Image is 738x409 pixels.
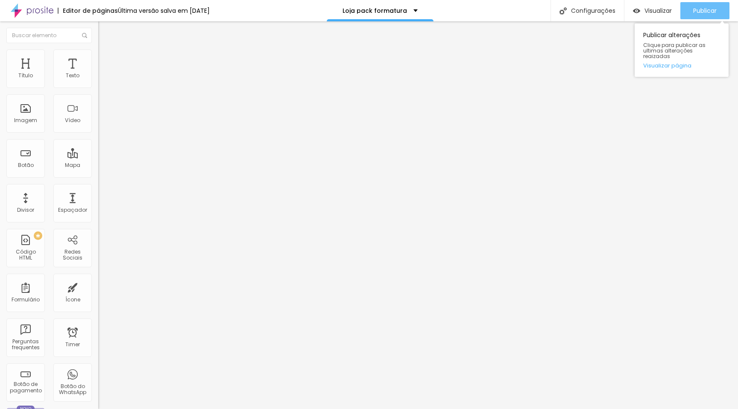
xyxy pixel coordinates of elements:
[343,8,407,14] p: Loja pack formatura
[118,8,210,14] div: Última versão salva em [DATE]
[65,117,80,123] div: Vídeo
[624,2,680,19] button: Visualizar
[82,33,87,38] img: Icone
[65,342,80,348] div: Timer
[680,2,729,19] button: Publicar
[9,249,42,261] div: Código HTML
[66,73,79,79] div: Texto
[635,23,729,77] div: Publicar alterações
[58,8,118,14] div: Editor de páginas
[643,42,720,59] span: Clique para publicar as ultimas alterações reaizadas
[693,7,717,14] span: Publicar
[56,249,89,261] div: Redes Sociais
[65,162,80,168] div: Mapa
[6,28,92,43] input: Buscar elemento
[12,297,40,303] div: Formulário
[559,7,567,15] img: Icone
[644,7,672,14] span: Visualizar
[643,63,720,68] a: Visualizar página
[17,207,34,213] div: Divisor
[18,162,34,168] div: Botão
[18,73,33,79] div: Título
[9,339,42,351] div: Perguntas frequentes
[98,21,738,409] iframe: Editor
[14,117,37,123] div: Imagem
[9,381,42,394] div: Botão de pagamento
[65,297,80,303] div: Ícone
[58,207,87,213] div: Espaçador
[633,7,640,15] img: view-1.svg
[56,383,89,396] div: Botão do WhatsApp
